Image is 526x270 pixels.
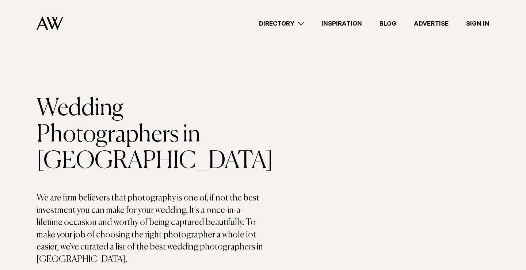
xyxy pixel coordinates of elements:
[37,192,263,266] p: We are firm believers that photography is one of, if not the best investment you can make for you...
[250,19,313,29] a: Directory
[457,19,498,29] a: Sign In
[37,95,263,175] h1: Wedding Photographers in [GEOGRAPHIC_DATA]
[313,19,371,29] a: Inspiration
[37,16,63,30] img: Auckland Weddings Logo
[371,19,405,29] a: Blog
[405,19,457,29] a: Advertise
